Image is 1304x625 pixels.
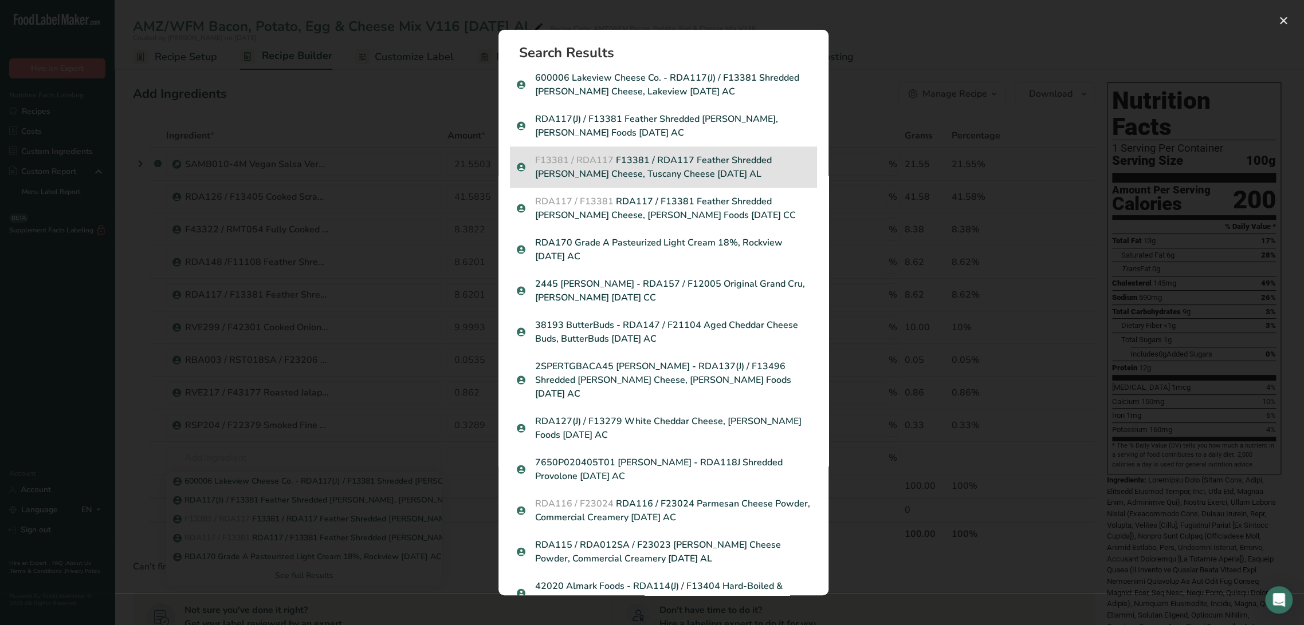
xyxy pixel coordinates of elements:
p: 600006 Lakeview Cheese Co. - RDA117(J) / F13381 Shredded [PERSON_NAME] Cheese, Lakeview [DATE] AC [517,71,810,98]
h1: Search Results [519,46,817,60]
p: 2SPERTGBACA45 [PERSON_NAME] - RDA137(J) / F13496 Shredded [PERSON_NAME] Cheese, [PERSON_NAME] Foo... [517,359,810,401]
p: RDA117(J) / F13381 Feather Shredded [PERSON_NAME], [PERSON_NAME] Foods [DATE] AC [517,112,810,140]
span: RDA117 / F13381 [535,195,614,208]
span: F13381 / RDA117 [535,154,614,167]
p: 38193 ButterBuds - RDA147 / F21104 Aged Cheddar Cheese Buds, ButterBuds [DATE] AC [517,318,810,346]
p: 7650P020405T01 [PERSON_NAME] - RDA118J Shredded Provolone [DATE] AC [517,456,810,483]
p: 2445 [PERSON_NAME] - RDA157 / F12005 Original Grand Cru, [PERSON_NAME] [DATE] CC [517,277,810,304]
div: Open Intercom Messenger [1265,586,1293,614]
p: RDA116 / F23024 Parmesan Cheese Powder, Commercial Creamery [DATE] AC [517,497,810,524]
span: RDA116 / F23024 [535,497,614,510]
p: RDA117 / F13381 Feather Shredded [PERSON_NAME] Cheese, [PERSON_NAME] Foods [DATE] CC [517,195,810,222]
p: F13381 / RDA117 Feather Shredded [PERSON_NAME] Cheese, Tuscany Cheese [DATE] AL [517,153,810,181]
p: RDA170 Grade A Pasteurized Light Cream 18%, Rockview [DATE] AC [517,236,810,263]
p: RDA127(J) / F13279 White Cheddar Cheese, [PERSON_NAME] Foods [DATE] AC [517,414,810,442]
p: RDA115 / RDA012SA / F23023 [PERSON_NAME] Cheese Powder, Commercial Creamery [DATE] AL [517,538,810,565]
p: 42020 Almark Foods - RDA114(J) / F13404 Hard-Boiled & Peeled Egg White, Almark Foods [DATE] AC [517,579,810,607]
